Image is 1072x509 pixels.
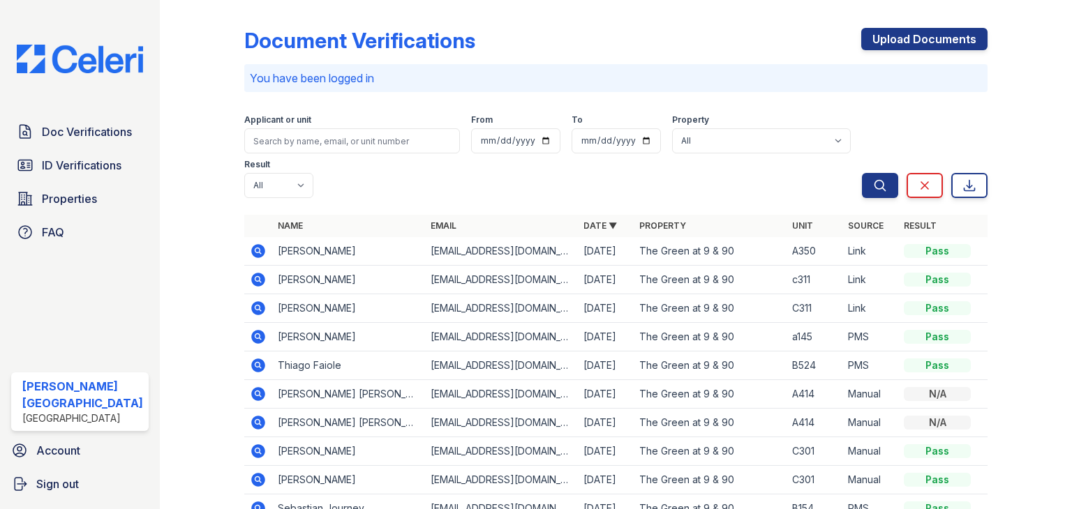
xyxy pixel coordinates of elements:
[272,266,425,294] td: [PERSON_NAME]
[250,70,982,86] p: You have been logged in
[42,123,132,140] span: Doc Verifications
[578,237,634,266] td: [DATE]
[425,294,578,323] td: [EMAIL_ADDRESS][DOMAIN_NAME]
[634,466,787,494] td: The Green at 9 & 90
[42,157,121,174] span: ID Verifications
[244,28,475,53] div: Document Verifications
[842,351,898,380] td: PMS
[842,237,898,266] td: Link
[787,323,842,351] td: a145
[36,476,79,492] span: Sign out
[278,220,303,231] a: Name
[578,437,634,466] td: [DATE]
[22,378,143,411] div: [PERSON_NAME][GEOGRAPHIC_DATA]
[42,224,64,241] span: FAQ
[904,330,971,344] div: Pass
[578,466,634,494] td: [DATE]
[425,380,578,409] td: [EMAIL_ADDRESS][DOMAIN_NAME]
[272,351,425,380] td: Thiago Faiole
[425,351,578,380] td: [EMAIL_ADDRESS][DOMAIN_NAME]
[904,444,971,458] div: Pass
[578,323,634,351] td: [DATE]
[904,473,971,487] div: Pass
[244,114,311,126] label: Applicant or unit
[11,218,149,246] a: FAQ
[842,380,898,409] td: Manual
[272,294,425,323] td: [PERSON_NAME]
[634,380,787,409] td: The Green at 9 & 90
[787,237,842,266] td: A350
[787,409,842,437] td: A414
[842,323,898,351] td: PMS
[6,436,154,464] a: Account
[11,151,149,179] a: ID Verifications
[904,301,971,315] div: Pass
[842,466,898,494] td: Manual
[572,114,583,126] label: To
[36,442,80,459] span: Account
[634,266,787,294] td: The Green at 9 & 90
[787,380,842,409] td: A414
[639,220,686,231] a: Property
[634,437,787,466] td: The Green at 9 & 90
[11,118,149,146] a: Doc Verifications
[11,185,149,213] a: Properties
[425,237,578,266] td: [EMAIL_ADDRESS][DOMAIN_NAME]
[634,294,787,323] td: The Green at 9 & 90
[904,358,971,372] div: Pass
[6,45,154,73] img: CE_Logo_Blue-a8612792a0a2168367f1c8372b55b34899dd931a85d93a1a3d3e32e68fde9ad4.png
[578,266,634,294] td: [DATE]
[471,114,493,126] label: From
[272,466,425,494] td: [PERSON_NAME]
[42,190,97,207] span: Properties
[272,237,425,266] td: [PERSON_NAME]
[578,294,634,323] td: [DATE]
[904,244,971,258] div: Pass
[634,351,787,380] td: The Green at 9 & 90
[634,409,787,437] td: The Green at 9 & 90
[272,437,425,466] td: [PERSON_NAME]
[578,351,634,380] td: [DATE]
[272,380,425,409] td: [PERSON_NAME] [PERSON_NAME]
[6,470,154,498] a: Sign out
[842,294,898,323] td: Link
[904,416,971,430] div: N/A
[904,273,971,287] div: Pass
[842,437,898,466] td: Manual
[861,28,988,50] a: Upload Documents
[425,409,578,437] td: [EMAIL_ADDRESS][DOMAIN_NAME]
[904,220,937,231] a: Result
[787,266,842,294] td: c311
[792,220,813,231] a: Unit
[272,409,425,437] td: [PERSON_NAME] [PERSON_NAME]
[425,323,578,351] td: [EMAIL_ADDRESS][DOMAIN_NAME]
[244,128,460,153] input: Search by name, email, or unit number
[848,220,884,231] a: Source
[244,159,270,170] label: Result
[272,323,425,351] td: [PERSON_NAME]
[425,437,578,466] td: [EMAIL_ADDRESS][DOMAIN_NAME]
[787,437,842,466] td: C301
[578,409,634,437] td: [DATE]
[787,294,842,323] td: C311
[22,411,143,425] div: [GEOGRAPHIC_DATA]
[787,466,842,494] td: C301
[425,466,578,494] td: [EMAIL_ADDRESS][DOMAIN_NAME]
[904,387,971,401] div: N/A
[842,409,898,437] td: Manual
[583,220,617,231] a: Date ▼
[578,380,634,409] td: [DATE]
[431,220,456,231] a: Email
[842,266,898,294] td: Link
[634,323,787,351] td: The Green at 9 & 90
[634,237,787,266] td: The Green at 9 & 90
[787,351,842,380] td: B524
[425,266,578,294] td: [EMAIL_ADDRESS][DOMAIN_NAME]
[672,114,709,126] label: Property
